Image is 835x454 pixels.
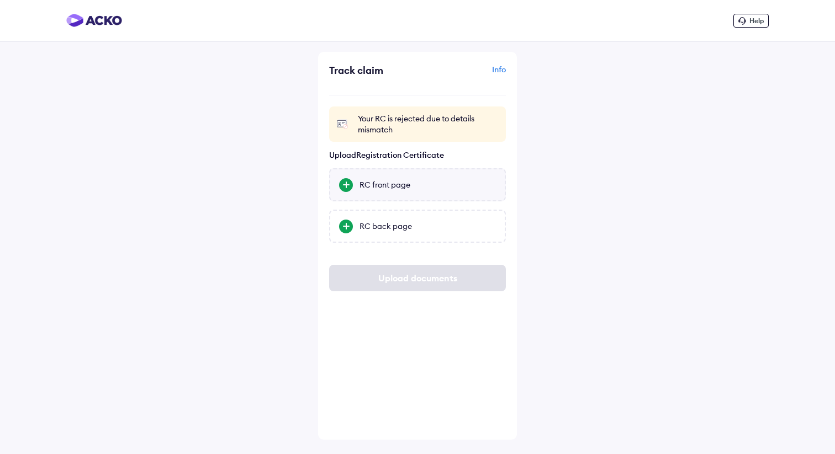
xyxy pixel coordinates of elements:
[749,17,764,25] span: Help
[358,113,499,135] div: Your RC is rejected due to details mismatch
[329,63,415,76] div: Track claim
[329,150,506,160] p: Upload Registration Certificate
[360,221,496,232] div: RC back page
[420,63,506,84] div: Info
[66,14,122,27] img: horizontal-gradient.png
[360,179,496,190] div: RC front page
